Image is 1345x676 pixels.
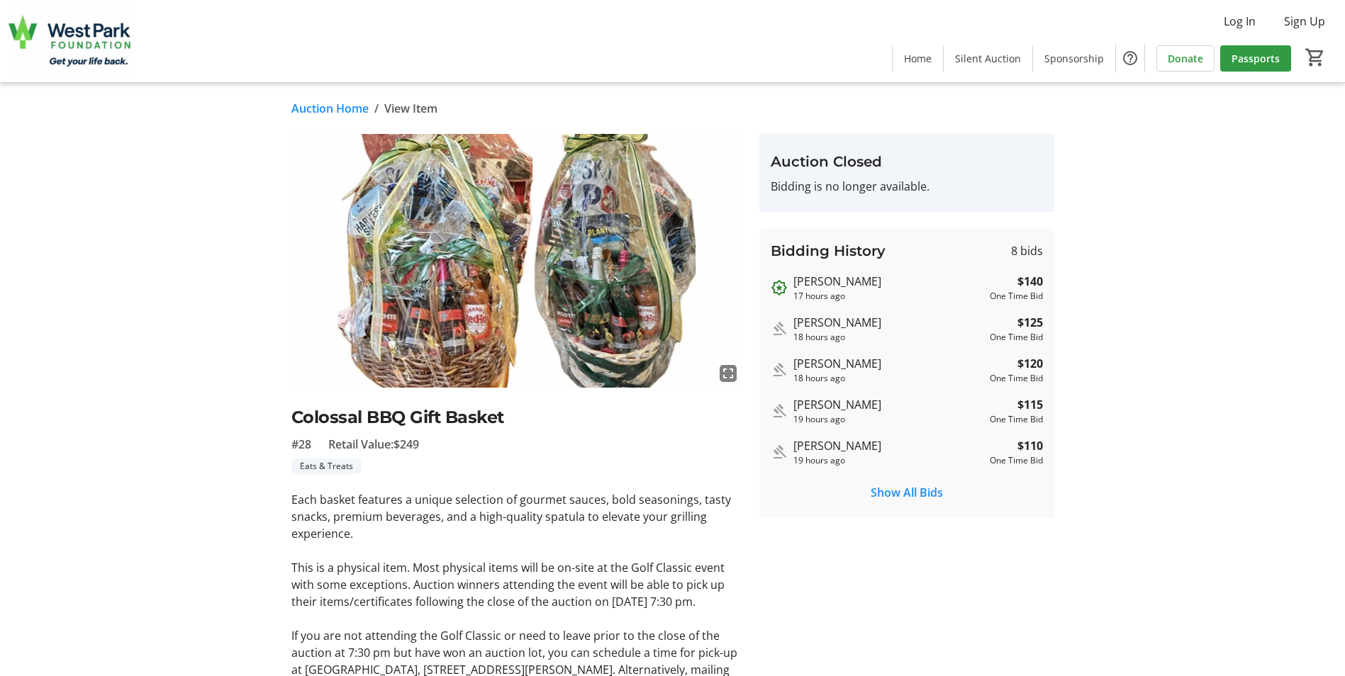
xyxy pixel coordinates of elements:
[1168,51,1203,66] span: Donate
[1116,44,1144,72] button: Help
[771,320,788,337] mat-icon: Outbid
[291,458,362,474] tr-label-badge: Eats & Treats
[1212,10,1267,33] button: Log In
[955,51,1021,66] span: Silent Auction
[1273,10,1336,33] button: Sign Up
[771,478,1043,507] button: Show All Bids
[793,413,984,426] div: 19 hours ago
[793,372,984,385] div: 18 hours ago
[771,240,886,261] h3: Bidding History
[1017,355,1043,372] strong: $120
[1302,45,1328,70] button: Cart
[771,178,1043,195] p: Bidding is no longer available.
[793,290,984,303] div: 17 hours ago
[1017,314,1043,331] strong: $125
[871,484,943,501] span: Show All Bids
[291,405,742,430] h2: Colossal BBQ Gift Basket
[793,355,984,372] div: [PERSON_NAME]
[893,45,943,72] a: Home
[374,100,379,117] span: /
[384,100,437,117] span: View Item
[1224,13,1256,30] span: Log In
[291,491,742,542] p: Each basket features a unique selection of gourmet sauces, bold seasonings, tasty snacks, premium...
[771,151,1043,172] h3: Auction Closed
[990,454,1043,467] div: One Time Bid
[1033,45,1115,72] a: Sponsorship
[771,279,788,296] mat-icon: Outbid
[793,437,984,454] div: [PERSON_NAME]
[9,6,135,77] img: West Park Healthcare Centre Foundation's Logo
[1044,51,1104,66] span: Sponsorship
[1156,45,1215,72] a: Donate
[1232,51,1280,66] span: Passports
[771,361,788,378] mat-icon: Outbid
[990,331,1043,344] div: One Time Bid
[771,444,788,461] mat-icon: Outbid
[904,51,932,66] span: Home
[793,331,984,344] div: 18 hours ago
[291,100,369,117] a: Auction Home
[1017,437,1043,454] strong: $110
[291,134,742,388] img: Image
[1011,242,1043,259] span: 8 bids
[990,290,1043,303] div: One Time Bid
[1017,396,1043,413] strong: $115
[793,314,984,331] div: [PERSON_NAME]
[328,436,419,453] span: Retail Value: $249
[793,396,984,413] div: [PERSON_NAME]
[771,402,788,419] mat-icon: Outbid
[793,454,984,467] div: 19 hours ago
[990,372,1043,385] div: One Time Bid
[1017,273,1043,290] strong: $140
[291,559,742,610] p: This is a physical item. Most physical items will be on-site at the Golf Classic event with some ...
[1284,13,1325,30] span: Sign Up
[944,45,1032,72] a: Silent Auction
[990,413,1043,426] div: One Time Bid
[793,273,984,290] div: [PERSON_NAME]
[291,436,311,453] span: #28
[1220,45,1291,72] a: Passports
[720,365,737,382] mat-icon: fullscreen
